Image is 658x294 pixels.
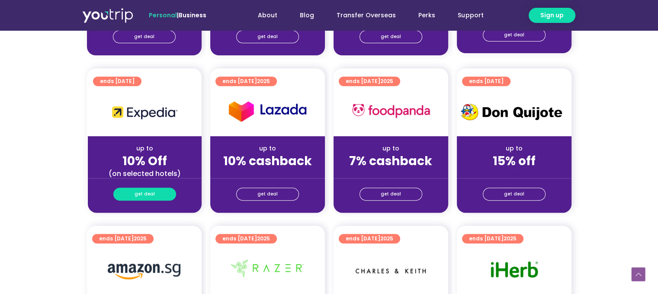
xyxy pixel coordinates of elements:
div: up to [464,144,565,153]
nav: Menu [230,7,494,23]
a: get deal [483,188,546,201]
span: 2025 [257,235,270,242]
span: Sign up [540,11,564,20]
strong: 7% cashback [349,153,432,169]
span: get deal [257,31,278,43]
div: (on selected hotels) [95,169,195,178]
span: ends [DATE] [346,234,393,243]
span: | [149,11,206,19]
a: ends [DATE] [462,77,510,86]
a: get deal [359,30,422,43]
div: (for stays only) [217,169,318,178]
a: About [247,7,289,23]
span: 2025 [380,77,393,85]
a: get deal [236,188,299,201]
a: get deal [113,188,176,201]
span: ends [DATE] [99,234,147,243]
span: ends [DATE] [100,77,135,86]
a: ends [DATE] [93,77,141,86]
span: get deal [381,188,401,200]
strong: 10% Off [122,153,167,169]
div: up to [340,144,441,153]
span: ends [DATE] [222,234,270,243]
div: (for stays only) [464,169,565,178]
a: ends [DATE]2025 [215,77,277,86]
div: up to [95,144,195,153]
span: get deal [257,188,278,200]
a: ends [DATE]2025 [462,234,523,243]
span: 2025 [504,235,517,242]
a: Business [179,11,206,19]
a: Support [446,7,494,23]
a: ends [DATE]2025 [215,234,277,243]
span: Personal [149,11,177,19]
a: Transfer Overseas [325,7,407,23]
span: get deal [135,188,155,200]
a: Perks [407,7,446,23]
a: ends [DATE]2025 [339,234,400,243]
span: get deal [381,31,401,43]
span: ends [DATE] [346,77,393,86]
span: get deal [504,29,524,41]
a: get deal [483,29,546,42]
span: 2025 [257,77,270,85]
span: get deal [134,31,154,43]
a: get deal [236,30,299,43]
a: Blog [289,7,325,23]
a: get deal [113,30,176,43]
a: ends [DATE]2025 [92,234,154,243]
a: ends [DATE]2025 [339,77,400,86]
span: get deal [504,188,524,200]
span: ends [DATE] [222,77,270,86]
span: ends [DATE] [469,77,504,86]
div: up to [217,144,318,153]
a: get deal [359,188,422,201]
a: Sign up [529,8,575,23]
span: ends [DATE] [469,234,517,243]
div: (for stays only) [340,169,441,178]
strong: 10% cashback [223,153,312,169]
strong: 15% off [493,153,536,169]
span: 2025 [134,235,147,242]
span: 2025 [380,235,393,242]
